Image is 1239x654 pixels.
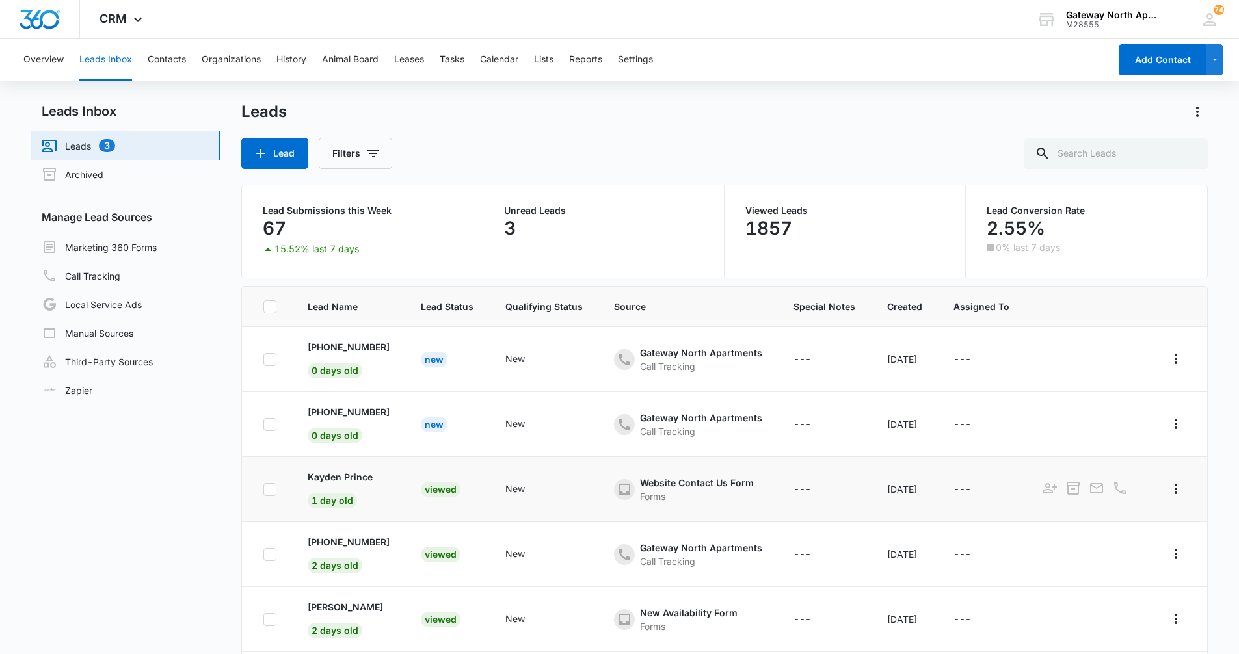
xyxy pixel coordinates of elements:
[274,244,359,254] p: 15.52% last 7 days
[953,417,994,432] div: - - Select to Edit Field
[202,39,261,81] button: Organizations
[308,405,390,441] a: [PHONE_NUMBER]0 days old
[79,39,132,81] button: Leads Inbox
[987,218,1045,239] p: 2.55%
[100,12,127,25] span: CRM
[148,39,186,81] button: Contacts
[987,206,1186,215] p: Lead Conversion Rate
[640,555,762,568] div: Call Tracking
[1087,617,1106,628] a: Email
[1041,609,1059,627] button: Add as Contact
[953,612,971,627] div: ---
[1111,414,1129,432] button: Call
[640,490,754,503] div: Forms
[505,300,583,313] span: Qualifying Status
[1187,101,1208,122] button: Actions
[42,354,153,369] a: Third-Party Sources
[1087,479,1106,497] button: Email
[42,325,133,341] a: Manual Sources
[505,417,548,432] div: - - Select to Edit Field
[1214,5,1224,15] div: notifications count
[1041,479,1059,497] button: Add as Contact
[505,612,548,627] div: - - Select to Edit Field
[793,417,811,432] div: ---
[793,612,811,627] div: ---
[42,239,157,255] a: Marketing 360 Forms
[887,482,923,496] div: [DATE]
[618,39,653,81] button: Settings
[745,206,944,215] p: Viewed Leads
[421,417,447,432] div: New
[793,300,856,313] span: Special Notes
[42,138,115,153] a: Leads3
[640,346,762,360] div: Gateway North Apartments
[1064,479,1082,497] button: Archive
[308,340,390,376] a: [PHONE_NUMBER]0 days old
[31,209,220,225] h3: Manage Lead Sources
[793,352,834,367] div: - - Select to Edit Field
[440,39,464,81] button: Tasks
[1111,552,1129,563] a: Call
[640,425,762,438] div: Call Tracking
[394,39,424,81] button: Leases
[640,606,738,620] div: New Availability Form
[1064,544,1082,562] button: Archive
[793,482,811,497] div: ---
[1111,349,1129,367] button: Call
[308,470,373,484] p: Kayden Prince
[1087,609,1106,627] button: Email
[421,482,460,497] div: Viewed
[1066,10,1161,20] div: account name
[640,541,762,555] div: Gateway North Apartments
[887,417,923,431] div: [DATE]
[421,612,460,627] div: Viewed
[953,612,994,627] div: - - Select to Edit Field
[308,600,390,636] a: [PERSON_NAME]2 days old
[308,600,383,614] p: [PERSON_NAME]
[534,39,553,81] button: Lists
[23,39,64,81] button: Overview
[569,39,602,81] button: Reports
[1024,138,1208,169] input: Search Leads
[505,482,525,495] div: New
[887,612,923,626] div: [DATE]
[1041,414,1059,432] button: Add as Contact
[953,352,971,367] div: ---
[640,360,762,373] div: Call Tracking
[640,476,754,490] div: Website Contact Us Form
[793,612,834,627] div: - - Select to Edit Field
[308,428,362,443] span: 0 days old
[505,417,525,430] div: New
[421,549,460,560] a: Viewed
[505,612,525,625] div: New
[953,547,971,562] div: ---
[505,547,525,560] div: New
[1166,543,1186,564] button: Actions
[1041,544,1059,562] button: Add as Contact
[421,419,447,430] a: New
[1166,348,1186,369] button: Actions
[614,300,762,313] span: Source
[1111,487,1129,498] a: Call
[1111,422,1129,433] a: Call
[308,300,390,313] span: Lead Name
[1119,44,1206,75] button: Add Contact
[1166,478,1186,499] button: Actions
[42,166,103,182] a: Archived
[308,470,390,506] a: Kayden Prince1 day old
[421,547,460,562] div: Viewed
[322,39,379,81] button: Animal Board
[319,138,392,169] button: Filters
[1041,349,1059,367] button: Add as Contact
[308,340,390,354] p: [PHONE_NUMBER]
[308,535,390,571] a: [PHONE_NUMBER]2 days old
[505,352,548,367] div: - - Select to Edit Field
[887,300,923,313] span: Created
[953,547,994,562] div: - - Select to Edit Field
[1214,5,1224,15] span: 74
[42,384,92,397] a: Zapier
[42,296,142,312] a: Local Service Ads
[953,352,994,367] div: - - Select to Edit Field
[42,268,120,283] a: Call Tracking
[1166,608,1186,629] button: Actions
